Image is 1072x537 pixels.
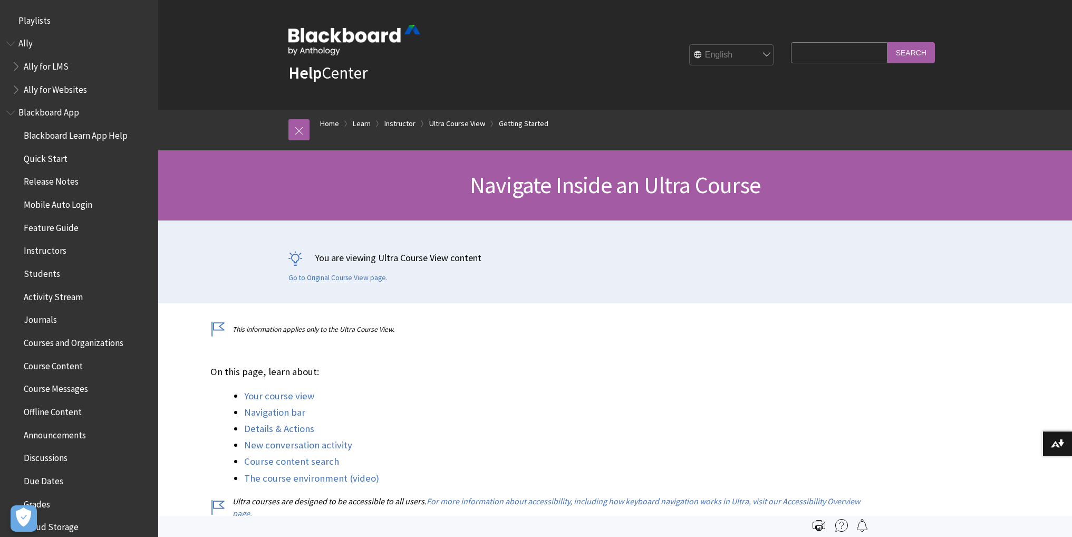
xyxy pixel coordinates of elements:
[384,117,416,130] a: Instructor
[6,12,152,30] nav: Book outline for Playlists
[24,518,79,532] span: Cloud Storage
[24,242,66,256] span: Instructors
[210,365,864,379] p: On this page, learn about:
[24,173,79,187] span: Release Notes
[244,406,305,419] a: Navigation bar
[24,196,92,210] span: Mobile Auto Login
[24,472,63,486] span: Due Dates
[24,495,50,510] span: Grades
[244,423,314,435] a: Details & Actions
[499,117,548,130] a: Getting Started
[24,403,82,417] span: Offline Content
[24,311,57,325] span: Journals
[24,127,128,141] span: Blackboard Learn App Help
[288,251,942,264] p: You are viewing Ultra Course View content
[288,62,368,83] a: HelpCenter
[233,496,860,519] a: For more information about accessibility, including how keyboard navigation works in Ultra, visit...
[244,472,379,485] a: The course environment (video)
[856,519,868,532] img: Follow this page
[11,505,37,532] button: Open Preferences
[288,25,420,55] img: Blackboard by Anthology
[288,62,322,83] strong: Help
[24,334,123,348] span: Courses and Organizations
[24,150,67,164] span: Quick Start
[18,12,51,26] span: Playlists
[24,81,87,95] span: Ally for Websites
[813,519,825,532] img: Print
[18,35,33,49] span: Ally
[24,288,83,302] span: Activity Stream
[470,170,760,199] span: Navigate Inside an Ultra Course
[18,104,79,118] span: Blackboard App
[6,35,152,99] nav: Book outline for Anthology Ally Help
[24,219,79,233] span: Feature Guide
[210,324,864,334] p: This information applies only to the Ultra Course View.
[24,449,67,463] span: Discussions
[24,380,88,395] span: Course Messages
[24,57,69,72] span: Ally for LMS
[887,42,935,63] input: Search
[244,455,339,468] a: Course content search
[24,426,86,440] span: Announcements
[210,495,864,519] p: Ultra courses are designed to be accessible to all users.
[429,117,485,130] a: Ultra Course View
[244,439,352,452] a: New conversation activity
[288,273,388,283] a: Go to Original Course View page.
[320,117,339,130] a: Home
[690,45,774,66] select: Site Language Selector
[353,117,371,130] a: Learn
[835,519,848,532] img: More help
[24,357,83,371] span: Course Content
[24,265,60,279] span: Students
[244,390,314,402] a: Your course view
